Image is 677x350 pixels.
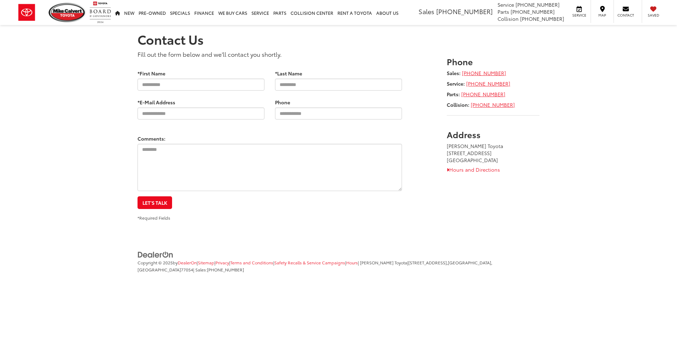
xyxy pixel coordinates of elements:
[447,166,500,173] a: Hours and Directions
[447,80,465,87] strong: Service:
[594,13,610,18] span: Map
[181,266,193,272] span: 77054
[358,259,407,265] span: | [PERSON_NAME] Toyota
[275,99,290,106] label: Phone
[447,57,539,66] h3: Phone
[215,259,229,265] a: Privacy
[646,13,661,18] span: Saved
[498,8,509,15] span: Parts
[193,266,244,272] span: | Sales:
[498,15,519,22] span: Collision
[447,130,539,139] h3: Address
[229,259,273,265] span: |
[274,259,345,265] a: Safety Recalls & Service Campaigns, Opens in a new tab
[138,251,173,259] img: DealerOn
[345,259,358,265] span: |
[447,101,469,108] strong: Collision:
[511,8,555,15] span: [PHONE_NUMBER]
[197,259,214,265] span: |
[498,1,514,8] span: Service
[178,259,197,265] a: DealerOn Home Page
[419,7,434,16] span: Sales
[462,69,506,76] a: [PHONE_NUMBER]
[138,196,172,209] button: Let's Talk
[207,266,244,272] span: [PHONE_NUMBER]
[138,135,165,142] label: Comments:
[466,80,510,87] a: [PHONE_NUMBER]
[214,259,229,265] span: |
[138,99,175,106] label: *E-Mail Address
[571,13,587,18] span: Service
[138,50,402,58] p: Fill out the form below and we'll contact you shortly.
[346,259,358,265] a: Hours
[461,91,505,98] a: [PHONE_NUMBER]
[516,1,560,8] span: [PHONE_NUMBER]
[447,142,539,164] address: [PERSON_NAME] Toyota [STREET_ADDRESS] [GEOGRAPHIC_DATA]
[471,101,515,108] a: [PHONE_NUMBER]
[447,69,461,76] strong: Sales:
[617,13,634,18] span: Contact
[138,215,170,221] small: *Required Fields
[138,70,165,77] label: *First Name
[273,259,345,265] span: |
[198,259,214,265] a: Sitemap
[436,7,493,16] span: [PHONE_NUMBER]
[448,259,492,265] span: [GEOGRAPHIC_DATA],
[173,259,197,265] span: by
[138,32,539,46] h1: Contact Us
[230,259,273,265] a: Terms and Conditions
[138,259,173,265] span: Copyright © 2025
[138,266,181,272] span: [GEOGRAPHIC_DATA]
[447,91,460,98] strong: Parts:
[275,70,302,77] label: *Last Name
[49,3,86,22] img: Mike Calvert Toyota
[408,259,448,265] span: [STREET_ADDRESS],
[138,251,173,258] a: DealerOn
[520,15,564,22] span: [PHONE_NUMBER]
